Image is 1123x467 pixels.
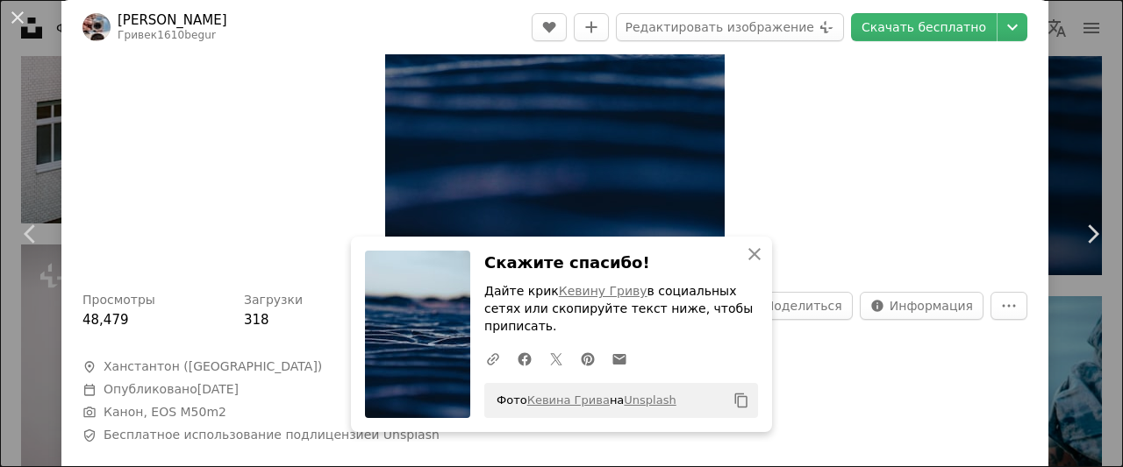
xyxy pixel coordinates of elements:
[82,13,111,41] img: Перейти к профилю Кевина Грива
[890,293,973,319] span: Информация
[197,382,239,396] time: 21 сентября 2025 в 8:39:35 по Гринвичу+3
[604,341,635,376] a: Поделиться электронной почтой
[735,292,853,320] button: Поделитесь этим изображением
[527,393,610,407] a: Кевина Грива
[860,292,984,320] button: Статистика об этом изображении
[540,341,572,376] a: Поделиться в Twitter
[104,404,226,421] button: Канон, EOS M50m2
[484,283,758,336] p: Дайте крик в социальных сетях или скопируйте текст ниже, чтобы приписать.
[310,428,440,442] a: лицензией Unsplash
[509,341,540,376] a: Поделиться в Facebook
[726,386,756,415] button: Копирование в буфер обмена
[616,13,844,41] button: Редактировать изображение
[244,312,269,328] span: 318
[244,292,303,309] h3: Загрузки
[104,358,322,376] span: Ханстантон ([GEOGRAPHIC_DATA])
[488,386,676,414] span: Фото на
[1062,150,1123,318] a: Следующий
[624,393,676,407] a: Unsplash
[574,13,609,41] button: Добавить в коллекцию
[991,292,1027,320] button: Больше действий
[559,284,647,298] a: Кевину Гриву
[484,251,758,276] h3: Скажите спасибо!
[104,427,440,444] span: Бесплатное использование под
[82,312,129,328] span: 48,479
[851,13,997,41] a: Скачать бесплатно
[118,11,227,29] a: [PERSON_NAME]
[765,293,842,319] span: Поделиться
[998,13,1027,41] button: Выберите размер загрузки
[572,341,604,376] a: Поделиться на Pinterest
[104,382,239,396] span: Опубликовано
[532,13,567,41] button: Как
[82,292,155,309] h3: Просмотры
[118,29,216,41] a: Гривек1610begur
